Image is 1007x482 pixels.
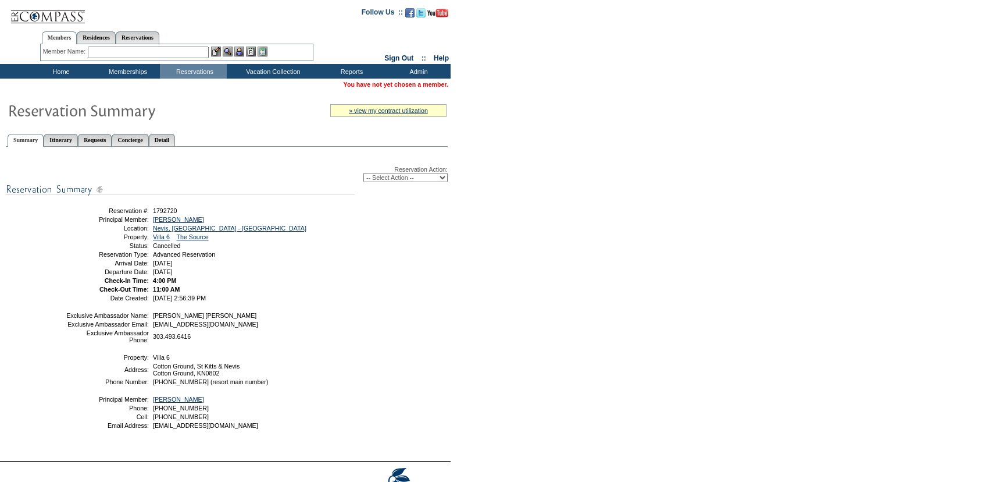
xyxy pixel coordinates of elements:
[153,405,209,412] span: [PHONE_NUMBER]
[153,277,176,284] span: 4:00 PM
[66,405,149,412] td: Phone:
[153,286,180,293] span: 11:00 AM
[258,47,267,56] img: b_calculator.gif
[223,47,233,56] img: View
[227,64,317,79] td: Vacation Collection
[405,8,415,17] img: Become our fan on Facebook
[234,47,244,56] img: Impersonate
[177,233,209,240] a: The Source
[246,47,256,56] img: Reservations
[66,295,149,302] td: Date Created:
[160,64,227,79] td: Reservations
[153,378,268,385] span: [PHONE_NUMBER] (resort main number)
[384,54,413,62] a: Sign Out
[66,422,149,429] td: Email Address:
[153,295,206,302] span: [DATE] 2:56:39 PM
[153,422,258,429] span: [EMAIL_ADDRESS][DOMAIN_NAME]
[66,268,149,275] td: Departure Date:
[153,363,240,377] span: Cotton Ground, St Kitts & Nevis Cotton Ground, KN0802
[66,251,149,258] td: Reservation Type:
[427,12,448,19] a: Subscribe to our YouTube Channel
[317,64,384,79] td: Reports
[6,182,355,197] img: subTtlResSummary.gif
[434,54,449,62] a: Help
[116,31,159,44] a: Reservations
[93,64,160,79] td: Memberships
[26,64,93,79] td: Home
[427,9,448,17] img: Subscribe to our YouTube Channel
[66,233,149,240] td: Property:
[153,268,173,275] span: [DATE]
[43,47,88,56] div: Member Name:
[153,225,306,232] a: Nevis, [GEOGRAPHIC_DATA] - [GEOGRAPHIC_DATA]
[153,333,191,340] span: 303.493.6416
[153,233,170,240] a: Villa 6
[78,134,112,146] a: Requests
[153,207,177,214] span: 1792720
[66,207,149,214] td: Reservation #:
[153,216,204,223] a: [PERSON_NAME]
[66,312,149,319] td: Exclusive Ambassador Name:
[44,134,78,146] a: Itinerary
[66,260,149,267] td: Arrival Date:
[8,98,240,122] img: Reservaton Summary
[8,134,44,147] a: Summary
[405,12,415,19] a: Become our fan on Facebook
[66,413,149,420] td: Cell:
[99,286,149,293] strong: Check-Out Time:
[153,396,204,403] a: [PERSON_NAME]
[66,363,149,377] td: Address:
[422,54,426,62] span: ::
[112,134,148,146] a: Concierge
[153,251,215,258] span: Advanced Reservation
[153,242,180,249] span: Cancelled
[416,12,426,19] a: Follow us on Twitter
[42,31,77,44] a: Members
[66,242,149,249] td: Status:
[153,321,258,328] span: [EMAIL_ADDRESS][DOMAIN_NAME]
[66,225,149,232] td: Location:
[153,354,170,361] span: Villa 6
[349,107,428,114] a: » view my contract utilization
[66,216,149,223] td: Principal Member:
[344,81,448,88] span: You have not yet chosen a member.
[66,378,149,385] td: Phone Number:
[77,31,116,44] a: Residences
[66,396,149,403] td: Principal Member:
[416,8,426,17] img: Follow us on Twitter
[6,166,448,182] div: Reservation Action:
[149,134,176,146] a: Detail
[66,329,149,343] td: Exclusive Ambassador Phone:
[384,64,451,79] td: Admin
[153,312,256,319] span: [PERSON_NAME] [PERSON_NAME]
[66,354,149,361] td: Property:
[66,321,149,328] td: Exclusive Ambassador Email:
[153,260,173,267] span: [DATE]
[211,47,221,56] img: b_edit.gif
[105,277,149,284] strong: Check-In Time:
[362,7,403,21] td: Follow Us ::
[153,413,209,420] span: [PHONE_NUMBER]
